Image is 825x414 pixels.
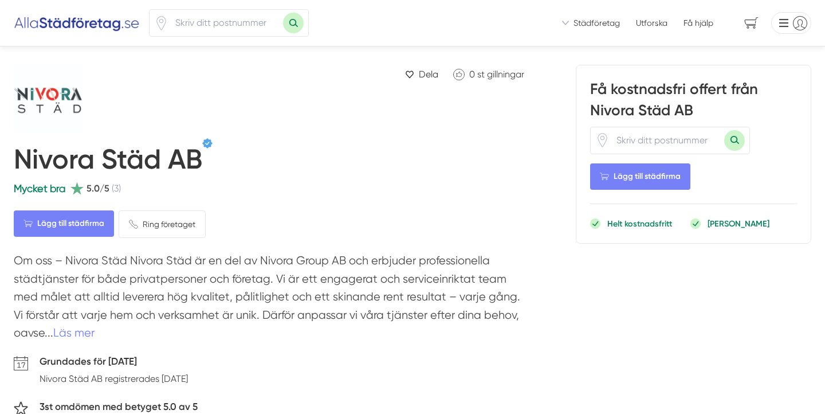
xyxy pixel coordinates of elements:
[477,69,524,80] span: st gillningar
[595,133,610,147] svg: Pin / Karta
[14,210,114,237] : Lägg till städfirma
[87,181,109,196] span: 5.0/5
[14,143,202,181] h1: Nivora Städ AB
[14,14,140,32] img: Alla Städföretag
[14,182,65,194] span: Mycket bra
[283,13,304,33] button: Sök med postnummer
[14,65,140,134] img: Nivora Städ AB logotyp
[573,17,620,29] span: Städföretag
[447,65,530,84] a: Klicka för att gilla Nivora Städ AB
[119,210,206,238] a: Ring företaget
[40,354,188,372] h5: Grundades för [DATE]
[400,65,443,84] a: Dela
[202,138,213,149] span: Verifierat av Kalle Albreij
[143,218,195,231] span: Ring företaget
[683,17,713,29] span: Få hjälp
[53,326,95,339] a: Läs mer
[636,17,667,29] a: Utforska
[469,69,475,80] span: 0
[610,127,724,154] input: Skriv ditt postnummer
[112,181,121,196] span: (3)
[154,16,168,30] svg: Pin / Karta
[40,372,188,386] p: Nivora Städ AB registrerades [DATE]
[590,79,797,126] h3: Få kostnadsfri offert från Nivora Städ AB
[419,67,438,81] span: Dela
[595,133,610,147] span: Klicka för att använda din position.
[724,130,745,151] button: Sök med postnummer
[736,13,767,33] span: navigation-cart
[607,218,672,229] p: Helt kostnadsfritt
[14,252,530,348] p: Om oss – Nivora Städ Nivora Städ är en del av Nivora Group AB och erbjuder professionella städtjä...
[154,16,168,30] span: Klicka för att använda din position.
[590,163,690,190] : Lägg till städfirma
[168,10,283,36] input: Skriv ditt postnummer
[708,218,769,229] p: [PERSON_NAME]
